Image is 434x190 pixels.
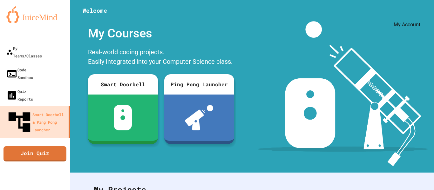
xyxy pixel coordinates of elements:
div: Smart Doorbell & Ping Pong Launcher [6,109,66,135]
a: Join Quiz [3,146,66,161]
img: ppl-with-ball.png [185,105,213,130]
img: banner-image-my-projects.png [258,21,428,166]
div: Code Sandbox [6,66,33,81]
div: Quiz Reports [6,88,33,103]
div: My Account [394,21,420,29]
div: Real-world coding projects. Easily integrated into your Computer Science class. [85,46,237,69]
div: Ping Pong Launcher [164,74,234,95]
div: My Teams/Classes [6,44,42,60]
div: My Courses [85,21,237,46]
img: logo-orange.svg [6,6,64,23]
img: sdb-white.svg [114,105,132,130]
div: Smart Doorbell [88,74,158,95]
